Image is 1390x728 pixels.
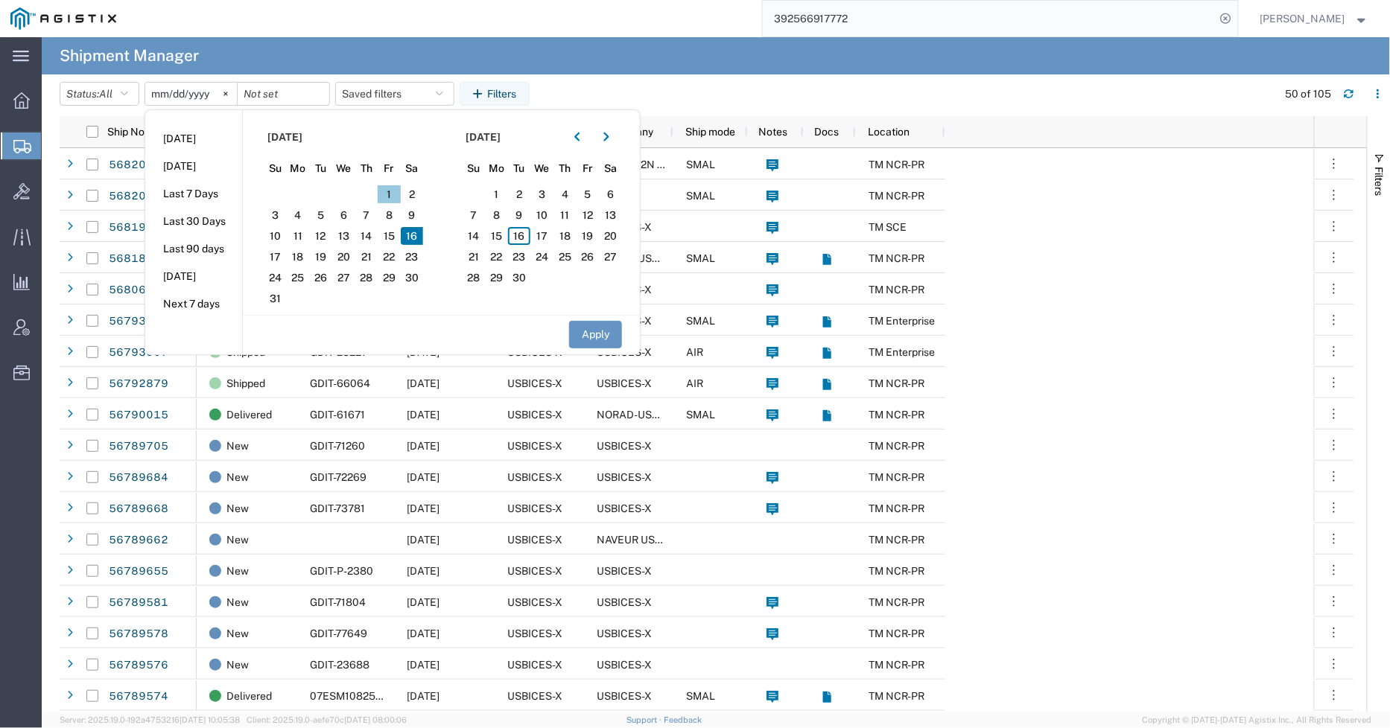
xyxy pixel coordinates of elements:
span: AIR [686,377,703,389]
span: SMAL [686,159,715,170]
input: Not set [238,83,329,105]
a: 56789578 [108,622,169,646]
span: 09/11/2025 [407,628,439,639]
span: 1 [485,185,508,203]
span: 17 [264,248,287,266]
span: TM NCR-PR [869,377,924,389]
span: USBICES-X [597,628,652,639]
li: [DATE] [145,125,242,153]
span: USBICES-X [507,409,562,421]
span: 13 [332,227,355,245]
span: 29 [378,269,401,287]
span: 9 [401,206,424,224]
span: Th [553,161,577,176]
span: USBICES-X [507,471,562,483]
a: 56793753 [108,310,169,333]
span: 15 [378,227,401,245]
span: AIR [686,346,703,358]
span: USBICES-X [597,596,652,608]
span: 2 [508,185,531,203]
span: 6 [599,185,622,203]
li: [DATE] [145,153,242,180]
span: USBICES-X [507,377,562,389]
span: 17 [530,227,553,245]
span: 28 [355,269,378,287]
a: 56789576 [108,654,169,677]
li: [DATE] [145,263,242,290]
span: USBICES-X [507,596,562,608]
span: 12 [577,206,600,224]
span: USBICES-X [597,659,652,671]
span: 09/12/2025 [407,377,439,389]
span: GDIT-61671 [310,409,365,421]
span: New [226,493,249,524]
input: Not set [145,83,237,105]
span: 11 [287,227,310,245]
span: GDIT-P-2380 [310,565,373,577]
span: 6 [332,206,355,224]
h4: Shipment Manager [60,37,199,74]
span: 21 [355,248,378,266]
span: SMAL [686,315,715,327]
span: 31 [264,290,287,307]
span: Sa [401,161,424,176]
span: We [530,161,553,176]
span: 22 [485,248,508,266]
a: 56820043 [108,185,169,208]
span: 4 [287,206,310,224]
span: 30 [508,269,531,287]
span: 27 [599,248,622,266]
button: Saved filters [335,82,454,106]
span: TM NCR-PR [869,471,924,483]
li: Next 7 days [145,290,242,318]
span: All [99,88,112,100]
span: 22 [378,248,401,266]
span: 19 [309,248,332,266]
span: GDIT-73781 [310,502,365,514]
span: USBICES-X [507,659,562,671]
span: 15 [485,227,508,245]
span: 29 [485,269,508,287]
span: 09/11/2025 [407,471,439,483]
span: USBICES-X [597,471,652,483]
span: GDIT-71804 [310,596,366,608]
span: USBICES-X [597,690,652,702]
span: USBICES-X [507,690,562,702]
span: USBICES-X [597,440,652,452]
span: New [226,618,249,649]
span: 16 [401,227,424,245]
span: We [332,161,355,176]
span: USBICES-X [597,377,652,389]
img: logo [10,7,116,30]
span: Tu [309,161,332,176]
span: SMAL [686,409,715,421]
div: 50 of 105 [1286,86,1332,102]
span: TM NCR-PR [869,565,924,577]
span: 11 [553,206,577,224]
span: SMAL [686,690,715,702]
span: 09/11/2025 [407,502,439,514]
span: GDIT-66064 [310,377,370,389]
span: 26 [577,248,600,266]
span: 09/11/2025 [407,409,439,421]
span: TM SCE [869,221,907,233]
span: SMAL [686,252,715,264]
a: 56790015 [108,403,169,427]
span: 5 [577,185,600,203]
span: GDIT-23688 [310,659,369,671]
span: 5 [309,206,332,224]
span: 10 [530,206,553,224]
span: 24 [530,248,553,266]
span: TM NCR-PR [869,159,924,170]
span: [DATE] 08:00:06 [344,715,407,724]
span: Andrew Wacyra [1260,10,1345,27]
span: Docs [815,126,840,138]
span: USBICES-X [507,502,562,514]
span: Notes [758,126,787,138]
span: New [226,555,249,587]
a: 56789574 [108,685,169,709]
span: TM NCR-PR [869,284,924,296]
a: Feedback [664,715,702,724]
span: 30 [401,269,424,287]
span: USBICES-X [507,628,562,639]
